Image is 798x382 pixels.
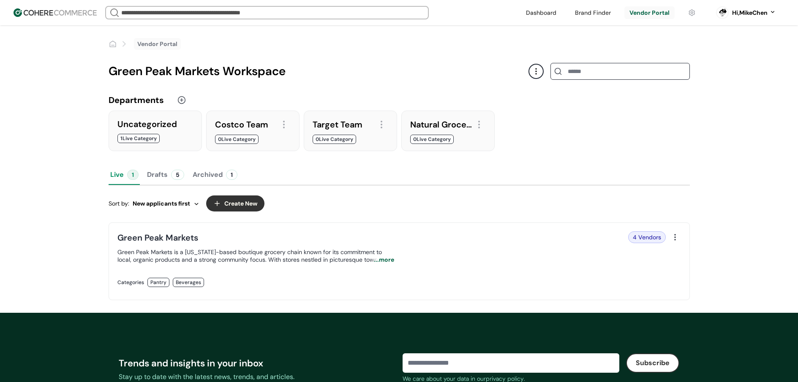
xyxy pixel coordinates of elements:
[145,165,186,185] button: Drafts
[716,6,729,19] svg: 0 percent
[732,8,776,17] button: Hi,MikeChen
[133,199,190,208] span: New applicants first
[626,353,679,373] button: Subscribe
[628,231,666,243] div: 4 Vendors
[109,62,528,80] div: Green Peak Markets Workspace
[732,8,768,17] div: Hi, MikeChen
[226,170,237,180] div: 1
[127,170,139,180] div: 1
[171,170,184,180] div: 5
[117,248,394,263] div: Green Peak Markets is a [US_STATE]-based boutique grocery chain known for its commitment to local...
[137,40,177,49] a: Vendor Portal
[119,356,396,370] div: Trends and insights in your inbox
[14,8,97,17] img: Cohere Logo
[370,255,394,264] div: ...more
[109,94,164,106] div: Departments
[109,165,140,185] button: Live
[109,38,181,50] nav: breadcrumb
[119,372,396,382] div: Stay up to date with the latest news, trends, and articles.
[206,195,264,211] button: Create New
[191,165,239,185] button: Archived
[109,199,199,208] div: Sort by:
